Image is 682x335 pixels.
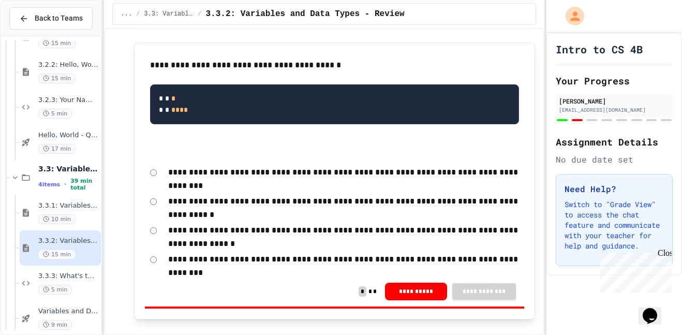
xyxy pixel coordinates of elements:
span: 3.3: Variables and Data Types [144,10,194,18]
span: 15 min [38,38,76,48]
p: Switch to "Grade View" to access the chat feature and communicate with your teacher for help and ... [565,199,664,251]
span: 3.2.2: Hello, World! - Review [38,61,99,69]
span: 4 items [38,181,60,188]
div: [PERSON_NAME] [559,96,670,106]
span: 9 min [38,320,72,330]
span: 3.3.2: Variables and Data Types - Review [38,237,99,245]
span: 3.3: Variables and Data Types [38,164,99,173]
span: 15 min [38,250,76,259]
span: 15 min [38,74,76,83]
span: / [198,10,201,18]
div: No due date set [556,153,673,166]
span: 3.2.3: Your Name and Favorite Movie [38,96,99,105]
span: 5 min [38,109,72,119]
span: • [64,180,66,188]
span: ... [121,10,132,18]
span: 3.3.3: What's the Type? [38,272,99,281]
span: Hello, World - Quiz [38,131,99,140]
span: Variables and Data types - quiz [38,307,99,316]
h2: Assignment Details [556,135,673,149]
div: [EMAIL_ADDRESS][DOMAIN_NAME] [559,106,670,114]
div: My Account [555,4,587,28]
iframe: chat widget [596,249,672,293]
h2: Your Progress [556,74,673,88]
span: 17 min [38,144,76,154]
span: 10 min [38,214,76,224]
span: 5 min [38,285,72,295]
iframe: chat widget [639,294,672,325]
span: Back to Teams [35,13,83,24]
h1: Intro to CS 4B [556,42,643,56]
span: / [136,10,140,18]
div: Chat with us now!Close [4,4,71,66]
h3: Need Help? [565,183,664,195]
span: 39 min total [70,178,98,191]
span: 3.3.2: Variables and Data Types - Review [206,8,405,20]
span: 3.3.1: Variables and Data Types [38,201,99,210]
